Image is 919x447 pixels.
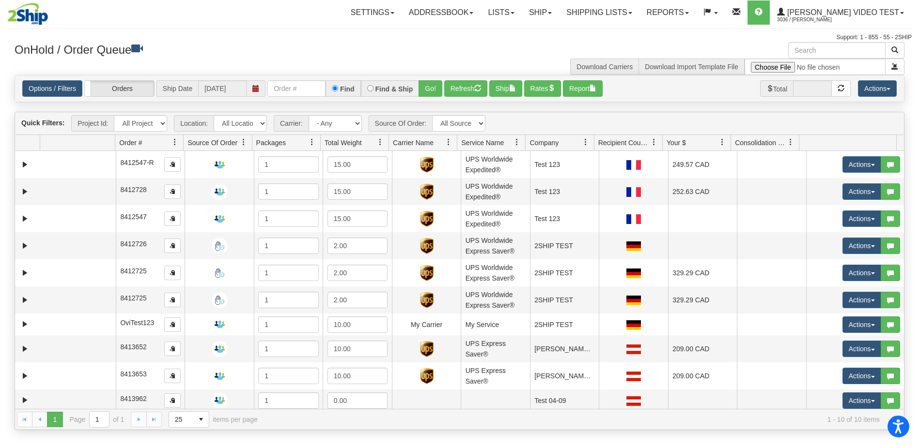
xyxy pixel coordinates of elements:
[19,159,31,171] a: Expand
[7,33,912,42] div: Support: 1 - 855 - 55 - 2SHIP
[19,394,31,406] a: Expand
[530,362,599,389] td: [PERSON_NAME] Video Test 2
[530,151,599,178] td: Test 123
[782,134,799,150] a: Consolidation Unit filter column settings
[461,151,530,178] td: UPS Worldwide Expedited®
[19,186,31,198] a: Expand
[19,294,31,306] a: Expand
[522,0,559,25] a: Ship
[164,157,181,172] button: Copy to clipboard
[304,134,320,150] a: Packages filter column settings
[667,138,686,148] span: Your $
[396,319,457,330] div: My Carrier
[668,362,737,389] td: 209.00 CAD
[120,370,147,378] span: 8413653
[842,316,881,333] button: Actions
[646,134,662,150] a: Recipient Country filter column settings
[461,259,530,286] td: UPS Worldwide Express Saver®
[481,0,521,25] a: Lists
[626,160,641,170] img: FR
[164,238,181,253] button: Copy to clipboard
[626,268,641,278] img: DE
[645,63,738,71] a: Download Import Template File
[530,138,559,148] span: Company
[15,42,452,56] h3: OnHold / Order Queue
[70,411,125,428] span: Page of 1
[668,178,737,205] td: 252.63 CAD
[164,211,181,226] button: Copy to clipboard
[212,368,228,384] img: Request
[626,372,641,381] img: AT
[461,335,530,362] td: UPS Express Saver®
[530,313,599,335] td: 2SHIP TEST
[626,320,641,330] img: DE
[577,134,594,150] a: Company filter column settings
[626,241,641,251] img: DE
[420,292,434,308] img: UPS
[668,259,737,286] td: 329.29 CAD
[530,205,599,232] td: Test 123
[120,294,147,302] span: 8412725
[489,80,522,97] button: Ship
[164,293,181,307] button: Copy to clipboard
[788,42,886,59] input: Search
[626,344,641,354] img: AT
[626,214,641,224] img: FR
[760,80,794,97] span: Total
[444,80,487,97] button: Refresh
[393,138,434,148] span: Carrier Name
[420,184,434,200] img: UPS
[420,265,434,281] img: UPS
[90,412,109,427] input: Page 1
[212,157,228,173] img: Request
[745,59,886,75] input: Import
[842,210,881,227] button: Actions
[461,362,530,389] td: UPS Express Saver®
[120,267,147,275] span: 8412725
[212,316,228,332] img: Request
[530,335,599,362] td: [PERSON_NAME] Video Test
[419,80,442,97] button: Go!
[530,286,599,313] td: 2SHIP TEST
[598,138,651,148] span: Recipient Country
[164,184,181,199] button: Copy to clipboard
[885,42,904,59] button: Search
[735,138,787,148] span: Consolidation Unit
[22,80,82,97] a: Options / Filters
[274,115,309,132] span: Carrier:
[842,341,881,357] button: Actions
[668,286,737,313] td: 329.29 CAD
[887,412,902,427] a: Refresh
[626,396,641,406] img: AT
[164,342,181,356] button: Copy to clipboard
[212,265,228,281] img: Manual
[156,80,198,97] span: Ship Date
[120,319,154,327] span: OviTest123
[212,392,228,408] img: Request
[530,259,599,286] td: 2SHIP TEST
[842,156,881,173] button: Actions
[372,134,389,150] a: Total Weight filter column settings
[461,232,530,259] td: UPS Worldwide Express Saver®
[509,134,525,150] a: Service Name filter column settings
[19,267,31,279] a: Expand
[19,343,31,355] a: Expand
[461,138,504,148] span: Service Name
[842,265,881,281] button: Actions
[530,389,599,411] td: Test 04-09
[668,151,737,178] td: 249.57 CAD
[461,286,530,313] td: UPS Worldwide Express Saver®
[19,213,31,225] a: Expand
[120,240,147,248] span: 8412726
[175,415,187,424] span: 25
[842,292,881,308] button: Actions
[164,317,181,332] button: Copy to clipboard
[369,115,433,132] span: Source Of Order:
[120,343,147,351] span: 8413652
[420,157,434,173] img: UPS
[71,115,114,132] span: Project Id:
[120,186,147,194] span: 8412728
[563,80,603,97] button: Report
[858,80,897,97] button: Actions
[120,213,147,221] span: 8412547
